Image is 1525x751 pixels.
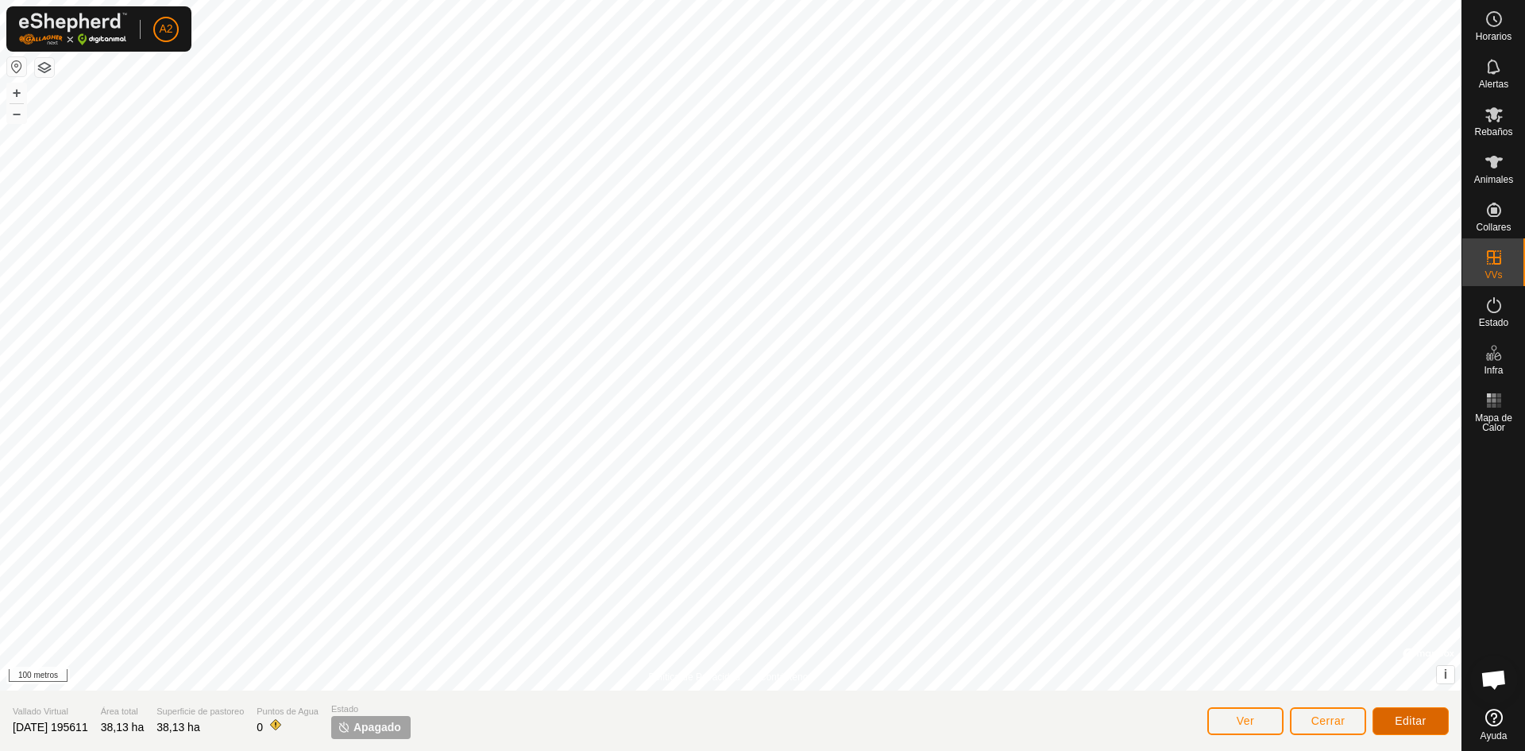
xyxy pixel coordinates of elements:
[1237,714,1255,727] font: Ver
[331,704,358,714] font: Estado
[759,670,813,684] a: Contáctenos
[353,721,401,734] font: Apagado
[1207,707,1284,735] button: Ver
[13,706,68,716] font: Vallado Virtual
[257,706,319,716] font: Puntos de Agua
[759,672,813,683] font: Contáctenos
[649,670,740,684] a: Política de Privacidad
[7,83,26,103] button: +
[1470,656,1518,703] div: Chat abierto
[1290,707,1366,735] button: Cerrar
[1484,365,1503,376] font: Infra
[19,13,127,45] img: Logotipo de Gallagher
[1474,126,1512,137] font: Rebaños
[1395,714,1427,727] font: Editar
[1444,668,1447,681] font: i
[7,104,26,123] button: –
[257,721,263,734] font: 0
[159,22,172,35] font: A2
[1481,730,1508,741] font: Ayuda
[1474,174,1513,185] font: Animales
[1484,269,1502,281] font: VVs
[1311,714,1345,727] font: Cerrar
[101,721,145,734] font: 38,13 ha
[156,706,244,716] font: Superficie de pastoreo
[1372,707,1449,735] button: Editar
[1475,412,1512,433] font: Mapa de Calor
[13,84,21,101] font: +
[1476,222,1511,233] font: Collares
[156,721,200,734] font: 38,13 ha
[649,672,740,683] font: Política de Privacidad
[101,706,138,716] font: Área total
[1437,666,1454,683] button: i
[1479,79,1508,90] font: Alertas
[13,721,88,734] font: [DATE] 195611
[1479,317,1508,328] font: Estado
[35,58,54,77] button: Capas del Mapa
[7,57,26,76] button: Restablecer Mapa
[13,105,21,122] font: –
[338,721,350,734] img: apagar
[1476,31,1511,42] font: Horarios
[1462,703,1525,747] a: Ayuda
